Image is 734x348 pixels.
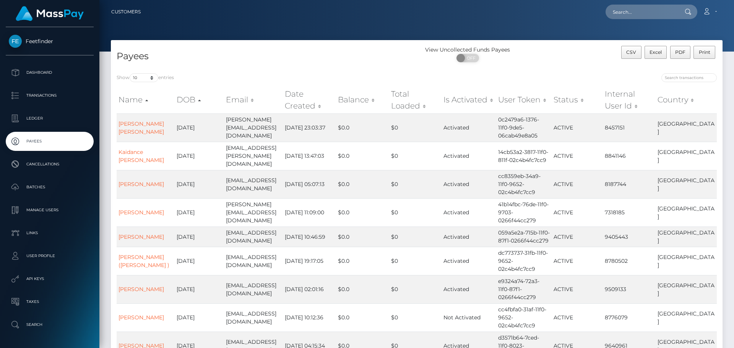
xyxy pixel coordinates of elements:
span: Print [699,49,710,55]
button: Excel [645,46,667,59]
input: Search... [606,5,677,19]
span: Feetfinder [6,38,94,45]
td: $0 [389,227,442,247]
td: $0 [389,170,442,198]
td: $0 [389,275,442,303]
td: ACTIVE [552,275,603,303]
span: OFF [461,54,480,62]
td: $0.0 [336,247,389,275]
a: Transactions [6,86,94,105]
td: 0c2479a6-1376-11f0-9de5-06cab49e8a05 [496,113,552,142]
td: 14cb53a2-3817-11f0-811f-02c4b4fc7cc9 [496,142,552,170]
a: [PERSON_NAME] [PERSON_NAME] [119,120,164,135]
td: $0 [389,198,442,227]
td: Activated [442,142,496,170]
td: dc773737-31fb-11f0-9652-02c4b4fc7cc9 [496,247,552,275]
td: $0.0 [336,198,389,227]
span: PDF [675,49,685,55]
a: Links [6,223,94,243]
td: [DATE] 05:07:13 [283,170,336,198]
td: [DATE] 19:17:05 [283,247,336,275]
td: [EMAIL_ADDRESS][DOMAIN_NAME] [224,227,283,247]
td: 7318185 [603,198,656,227]
td: [EMAIL_ADDRESS][DOMAIN_NAME] [224,275,283,303]
td: [DATE] [175,113,224,142]
th: DOB: activate to sort column descending [175,86,224,113]
th: Country: activate to sort column ascending [656,86,717,113]
th: Total Loaded: activate to sort column ascending [389,86,442,113]
td: Activated [442,170,496,198]
td: [GEOGRAPHIC_DATA] [656,170,717,198]
td: 9509133 [603,275,656,303]
td: ACTIVE [552,142,603,170]
td: [GEOGRAPHIC_DATA] [656,227,717,247]
td: [PERSON_NAME][EMAIL_ADDRESS][DOMAIN_NAME] [224,198,283,227]
p: User Profile [9,250,91,262]
td: [EMAIL_ADDRESS][DOMAIN_NAME] [224,170,283,198]
p: API Keys [9,273,91,285]
button: Print [693,46,715,59]
td: 059a5e2a-715b-11f0-87f1-0266f44cc279 [496,227,552,247]
a: [PERSON_NAME] [119,181,164,188]
input: Search transactions [661,73,717,82]
a: Payees [6,132,94,151]
span: Excel [650,49,662,55]
td: [DATE] [175,198,224,227]
button: PDF [670,46,691,59]
th: Email: activate to sort column ascending [224,86,283,113]
td: Not Activated [442,303,496,332]
p: Ledger [9,113,91,124]
td: [DATE] [175,170,224,198]
a: Taxes [6,292,94,311]
td: [DATE] [175,142,224,170]
p: Search [9,319,91,330]
p: Batches [9,181,91,193]
img: Feetfinder [9,35,22,48]
td: [GEOGRAPHIC_DATA] [656,198,717,227]
div: View Uncollected Funds Payees [417,46,519,54]
td: $0 [389,303,442,332]
td: [GEOGRAPHIC_DATA] [656,247,717,275]
td: [DATE] 10:46:59 [283,227,336,247]
h4: Payees [117,50,411,63]
th: Status: activate to sort column ascending [552,86,603,113]
td: Activated [442,113,496,142]
td: ACTIVE [552,198,603,227]
a: Customers [111,4,141,20]
td: $0.0 [336,275,389,303]
td: [GEOGRAPHIC_DATA] [656,303,717,332]
td: ACTIVE [552,303,603,332]
td: $0 [389,142,442,170]
p: Transactions [9,90,91,101]
td: $0 [389,113,442,142]
th: Internal User Id: activate to sort column ascending [603,86,656,113]
td: [DATE] 10:12:36 [283,303,336,332]
a: [PERSON_NAME] ([PERSON_NAME] ) [119,254,169,269]
td: [EMAIL_ADDRESS][DOMAIN_NAME] [224,303,283,332]
td: [DATE] 23:03:37 [283,113,336,142]
td: ACTIVE [552,170,603,198]
th: Name: activate to sort column ascending [117,86,175,113]
td: $0.0 [336,142,389,170]
td: 41b14fbc-76de-11f0-9703-0266f44cc279 [496,198,552,227]
th: Is Activated: activate to sort column ascending [442,86,496,113]
a: API Keys [6,269,94,288]
p: Manage Users [9,204,91,216]
td: e9324a74-72a3-11f0-87f1-0266f44cc279 [496,275,552,303]
a: Batches [6,178,94,197]
td: cc8359eb-34a9-11f0-9652-02c4b4fc7cc9 [496,170,552,198]
p: Payees [9,136,91,147]
td: $0.0 [336,227,389,247]
select: Showentries [130,73,158,82]
a: Manage Users [6,201,94,220]
td: ACTIVE [552,113,603,142]
a: Search [6,315,94,334]
td: 8457151 [603,113,656,142]
th: User Token: activate to sort column ascending [496,86,552,113]
td: ACTIVE [552,227,603,247]
td: [GEOGRAPHIC_DATA] [656,142,717,170]
td: 9405443 [603,227,656,247]
img: MassPay Logo [16,6,84,21]
a: Ledger [6,109,94,128]
td: ACTIVE [552,247,603,275]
